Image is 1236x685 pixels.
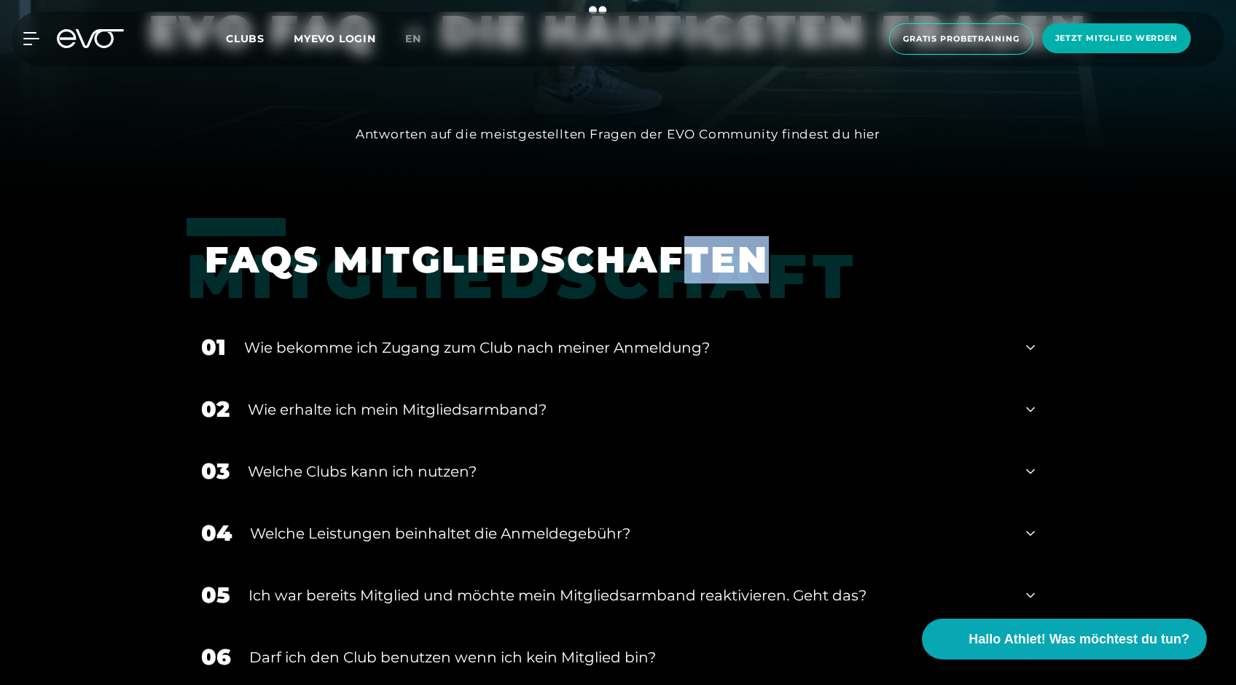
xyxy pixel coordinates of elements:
div: 02 [201,393,230,426]
a: Jetzt Mitglied werden [1038,23,1195,55]
div: Wie erhalte ich mein Mitgliedsarmband? [248,399,1008,420]
div: Welche Clubs kann ich nutzen? [248,461,1008,482]
span: Gratis Probetraining [903,33,1020,45]
div: 06 [201,641,231,673]
div: Darf ich den Club benutzen wenn ich kein Mitglied bin? [249,646,1008,668]
span: Hallo Athlet! Was möchtest du tun? [969,630,1189,649]
div: Welche Leistungen beinhaltet die Anmeldegebühr? [250,522,1008,544]
div: Antworten auf die meistgestellten Fragen der EVO Community findest du hier [356,122,880,146]
span: Clubs [226,32,265,45]
a: en [405,31,439,47]
span: en [405,32,421,45]
a: Clubs [226,31,294,45]
div: 01 [201,331,226,364]
div: 03 [201,455,230,488]
div: Ich war bereits Mitglied und möchte mein Mitgliedsarmband reaktivieren. Geht das? [249,584,1008,606]
div: 04 [201,517,232,549]
div: Wie bekomme ich Zugang zum Club nach meiner Anmeldung? [244,337,1008,359]
a: MYEVO LOGIN [294,32,376,45]
div: 05 [201,579,230,611]
h1: FAQS MITGLIEDSCHAFTEN [205,236,1013,283]
span: Jetzt Mitglied werden [1055,32,1178,44]
button: Hallo Athlet! Was möchtest du tun? [922,619,1207,659]
a: Gratis Probetraining [885,23,1038,55]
